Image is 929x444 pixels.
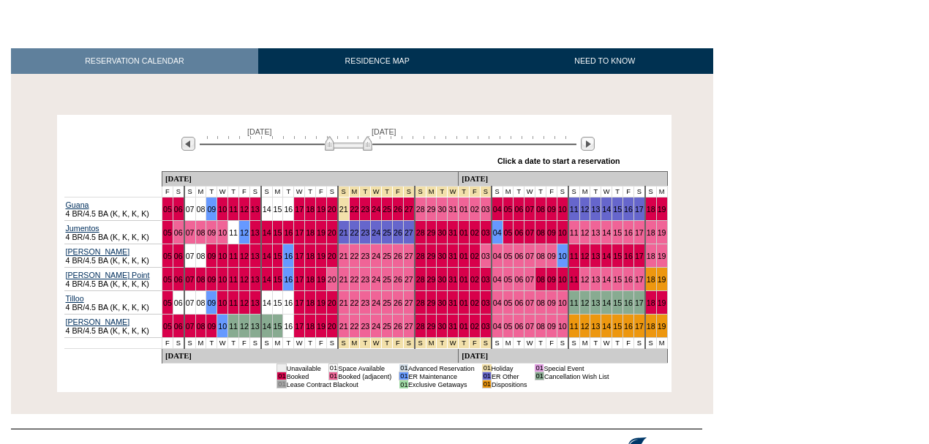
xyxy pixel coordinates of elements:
[306,275,315,284] a: 18
[394,252,402,260] a: 26
[525,205,534,214] a: 07
[328,252,336,260] a: 20
[240,275,249,284] a: 12
[405,298,413,307] a: 27
[306,322,315,331] a: 18
[306,252,315,260] a: 18
[339,298,348,307] a: 21
[624,252,633,260] a: 16
[350,228,359,237] a: 22
[558,275,567,284] a: 10
[240,298,249,307] a: 12
[514,275,523,284] a: 06
[328,228,336,237] a: 20
[647,322,655,331] a: 18
[493,205,502,214] a: 04
[218,298,227,307] a: 10
[493,228,502,237] a: 04
[647,252,655,260] a: 18
[536,275,545,284] a: 08
[504,252,513,260] a: 05
[306,205,315,214] a: 18
[613,252,622,260] a: 15
[525,298,534,307] a: 07
[558,205,567,214] a: 10
[427,205,436,214] a: 29
[361,228,369,237] a: 23
[647,298,655,307] a: 18
[591,252,600,260] a: 13
[602,228,611,237] a: 14
[383,275,391,284] a: 25
[218,205,227,214] a: 10
[383,252,391,260] a: 25
[481,322,490,331] a: 03
[570,252,579,260] a: 11
[613,322,622,331] a: 15
[174,228,183,237] a: 06
[295,205,304,214] a: 17
[238,187,249,197] td: F
[284,252,293,260] a: 16
[437,205,446,214] a: 30
[186,322,195,331] a: 07
[181,137,195,151] img: Previous
[317,205,326,214] a: 19
[416,252,425,260] a: 28
[647,275,655,284] a: 18
[163,228,172,237] a: 05
[394,322,402,331] a: 26
[284,228,293,237] a: 16
[174,252,183,260] a: 06
[251,205,260,214] a: 13
[558,228,567,237] a: 10
[481,205,490,214] a: 03
[493,275,502,284] a: 04
[186,275,195,284] a: 07
[317,322,326,331] a: 19
[514,228,523,237] a: 06
[186,252,195,260] a: 07
[504,322,513,331] a: 05
[207,228,216,237] a: 09
[163,275,172,284] a: 05
[394,205,402,214] a: 26
[295,275,304,284] a: 17
[207,322,216,331] a: 09
[350,322,359,331] a: 22
[295,322,304,331] a: 17
[525,322,534,331] a: 07
[448,275,457,284] a: 31
[658,298,666,307] a: 19
[591,228,600,237] a: 13
[263,275,271,284] a: 14
[184,187,195,197] td: S
[547,322,556,331] a: 09
[339,252,348,260] a: 21
[247,127,272,136] span: [DATE]
[328,275,336,284] a: 20
[497,157,620,165] div: Click a date to start a reservation
[496,48,713,74] a: NEED TO KNOW
[317,228,326,237] a: 19
[383,322,391,331] a: 25
[372,275,380,284] a: 24
[635,252,644,260] a: 17
[658,228,666,237] a: 19
[274,275,282,284] a: 15
[284,205,293,214] a: 16
[405,252,413,260] a: 27
[448,228,457,237] a: 31
[558,252,567,260] a: 10
[437,322,446,331] a: 30
[251,298,260,307] a: 13
[514,298,523,307] a: 06
[427,228,436,237] a: 29
[437,228,446,237] a: 30
[459,228,468,237] a: 01
[602,252,611,260] a: 14
[504,298,513,307] a: 05
[195,187,206,197] td: M
[437,252,446,260] a: 30
[624,228,633,237] a: 16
